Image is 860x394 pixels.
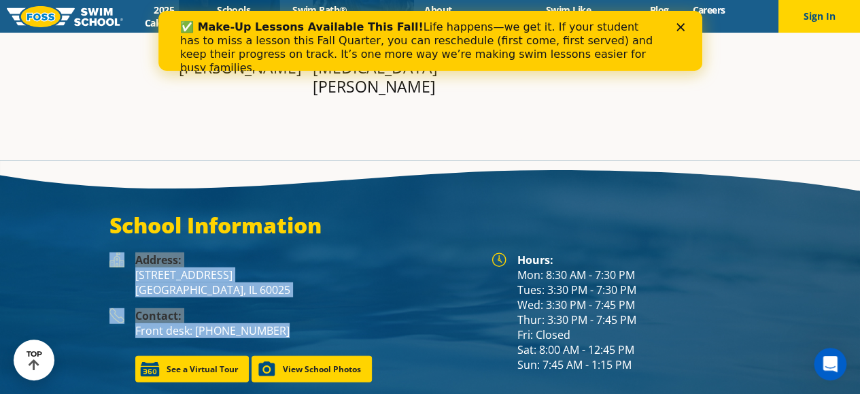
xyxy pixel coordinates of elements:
[135,308,182,323] strong: Contact:
[123,3,205,29] a: 2025 Calendar
[252,356,372,382] a: View School Photos
[499,3,638,29] a: Swim Like [PERSON_NAME]
[377,3,499,29] a: About [PERSON_NAME]
[518,12,532,20] div: Close
[135,252,182,267] strong: Address:
[179,58,280,77] p: [PERSON_NAME]
[109,252,124,267] img: Foss Location Address
[158,11,702,71] iframe: Intercom live chat banner
[492,252,506,267] img: Foss Location Hours
[205,3,262,16] a: Schools
[135,356,249,382] a: See a Virtual Tour
[27,350,42,371] div: TOP
[109,212,751,239] h3: School Information
[313,58,414,96] p: [MEDICAL_DATA][PERSON_NAME]
[517,252,751,372] div: Mon: 8:30 AM - 7:30 PM Tues: 3:30 PM - 7:30 PM Wed: 3:30 PM - 7:45 PM Thur: 3:30 PM - 7:45 PM Fri...
[681,3,737,16] a: Careers
[109,308,124,324] img: Foss Location Contact
[7,6,123,27] img: FOSS Swim School Logo
[638,3,681,16] a: Blog
[814,348,846,380] iframe: Intercom live chat
[517,252,553,267] strong: Hours:
[22,10,265,22] b: ✅ Make-Up Lessons Available This Fall!
[22,10,500,64] div: Life happens—we get it. If your student has to miss a lesson this Fall Quarter, you can reschedul...
[135,323,478,338] p: Front desk: [PHONE_NUMBER]
[135,267,478,297] p: [STREET_ADDRESS] [GEOGRAPHIC_DATA], IL 60025
[262,3,377,29] a: Swim Path® Program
